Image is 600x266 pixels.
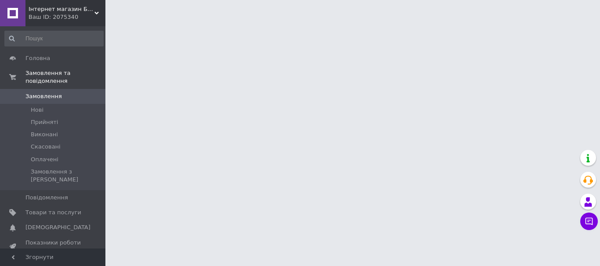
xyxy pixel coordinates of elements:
[31,106,43,114] span: Нові
[4,31,104,46] input: Пошук
[25,239,81,255] span: Показники роботи компанії
[25,92,62,100] span: Замовлення
[31,131,58,138] span: Виконані
[25,194,68,202] span: Повідомлення
[25,69,105,85] span: Замовлення та повідомлення
[31,168,103,184] span: Замовлення з [PERSON_NAME]
[25,223,90,231] span: [DEMOGRAPHIC_DATA]
[29,13,105,21] div: Ваш ID: 2075340
[31,156,58,163] span: Оплачені
[25,209,81,216] span: Товари та послуги
[29,5,94,13] span: Інтернет магазин Булавки
[31,143,61,151] span: Скасовані
[580,213,598,230] button: Чат з покупцем
[31,118,58,126] span: Прийняті
[25,54,50,62] span: Головна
